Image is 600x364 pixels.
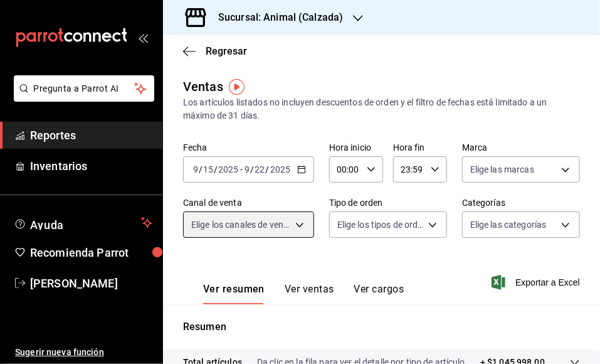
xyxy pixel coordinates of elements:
div: Los artículos listados no incluyen descuentos de orden y el filtro de fechas está limitado a un m... [183,96,580,122]
span: Pregunta a Parrot AI [34,82,135,95]
span: Ayuda [30,215,136,230]
span: / [199,164,203,174]
label: Categorías [462,199,580,208]
span: Regresar [206,45,247,57]
div: Pestañas de navegación [203,283,404,304]
label: Fecha [183,144,314,153]
font: Recomienda Parrot [30,246,129,259]
label: Marca [462,144,580,153]
div: Ventas [183,77,223,96]
span: / [250,164,254,174]
button: Ver ventas [285,283,334,304]
span: Elige los canales de venta [191,218,291,231]
font: Ver resumen [203,283,265,296]
font: Inventarios [30,159,87,173]
label: Hora fin [393,144,447,153]
img: Marcador de información sobre herramientas [229,79,245,95]
button: Exportar a Excel [494,275,580,290]
button: Regresar [183,45,247,57]
label: Canal de venta [183,199,314,208]
button: Pregunta a Parrot AI [14,75,154,102]
span: Elige las categorías [470,218,547,231]
button: open_drawer_menu [138,33,148,43]
span: Elige las marcas [470,163,534,176]
font: Sugerir nueva función [15,347,104,357]
span: Elige los tipos de orden [337,218,424,231]
a: Pregunta a Parrot AI [9,91,154,104]
input: -- [255,164,266,174]
span: / [214,164,218,174]
input: -- [203,164,214,174]
input: -- [244,164,250,174]
font: Exportar a Excel [515,277,580,287]
font: [PERSON_NAME] [30,277,118,290]
button: Ver cargos [354,283,404,304]
span: / [266,164,270,174]
h3: Sucursal: Animal (Calzada) [208,10,343,25]
span: - [240,164,243,174]
label: Tipo de orden [329,199,447,208]
input: ---- [218,164,239,174]
p: Resumen [183,319,580,335]
font: Reportes [30,129,76,142]
label: Hora inicio [329,144,383,153]
input: ---- [270,164,291,174]
input: -- [192,164,199,174]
